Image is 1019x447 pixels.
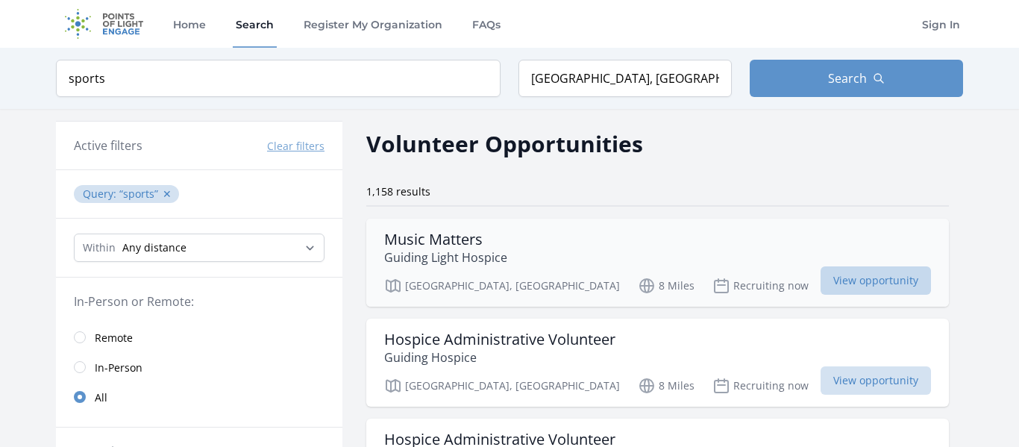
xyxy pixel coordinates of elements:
[56,322,342,352] a: Remote
[163,187,172,201] button: ✕
[74,234,324,262] select: Search Radius
[638,277,695,295] p: 8 Miles
[384,331,615,348] h3: Hospice Administrative Volunteer
[750,60,963,97] button: Search
[74,293,324,310] legend: In-Person or Remote:
[821,366,931,395] span: View opportunity
[384,377,620,395] p: [GEOGRAPHIC_DATA], [GEOGRAPHIC_DATA]
[366,127,643,160] h2: Volunteer Opportunities
[384,348,615,366] p: Guiding Hospice
[712,277,809,295] p: Recruiting now
[56,382,342,412] a: All
[119,187,158,201] q: sports
[366,319,949,407] a: Hospice Administrative Volunteer Guiding Hospice [GEOGRAPHIC_DATA], [GEOGRAPHIC_DATA] 8 Miles Rec...
[366,184,430,199] span: 1,158 results
[95,390,107,405] span: All
[83,187,119,201] span: Query :
[56,352,342,382] a: In-Person
[821,266,931,295] span: View opportunity
[95,360,142,375] span: In-Person
[56,60,501,97] input: Keyword
[712,377,809,395] p: Recruiting now
[384,248,507,266] p: Guiding Light Hospice
[366,219,949,307] a: Music Matters Guiding Light Hospice [GEOGRAPHIC_DATA], [GEOGRAPHIC_DATA] 8 Miles Recruiting now V...
[384,231,507,248] h3: Music Matters
[267,139,324,154] button: Clear filters
[95,331,133,346] span: Remote
[518,60,732,97] input: Location
[638,377,695,395] p: 8 Miles
[74,137,142,154] h3: Active filters
[384,277,620,295] p: [GEOGRAPHIC_DATA], [GEOGRAPHIC_DATA]
[828,69,867,87] span: Search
